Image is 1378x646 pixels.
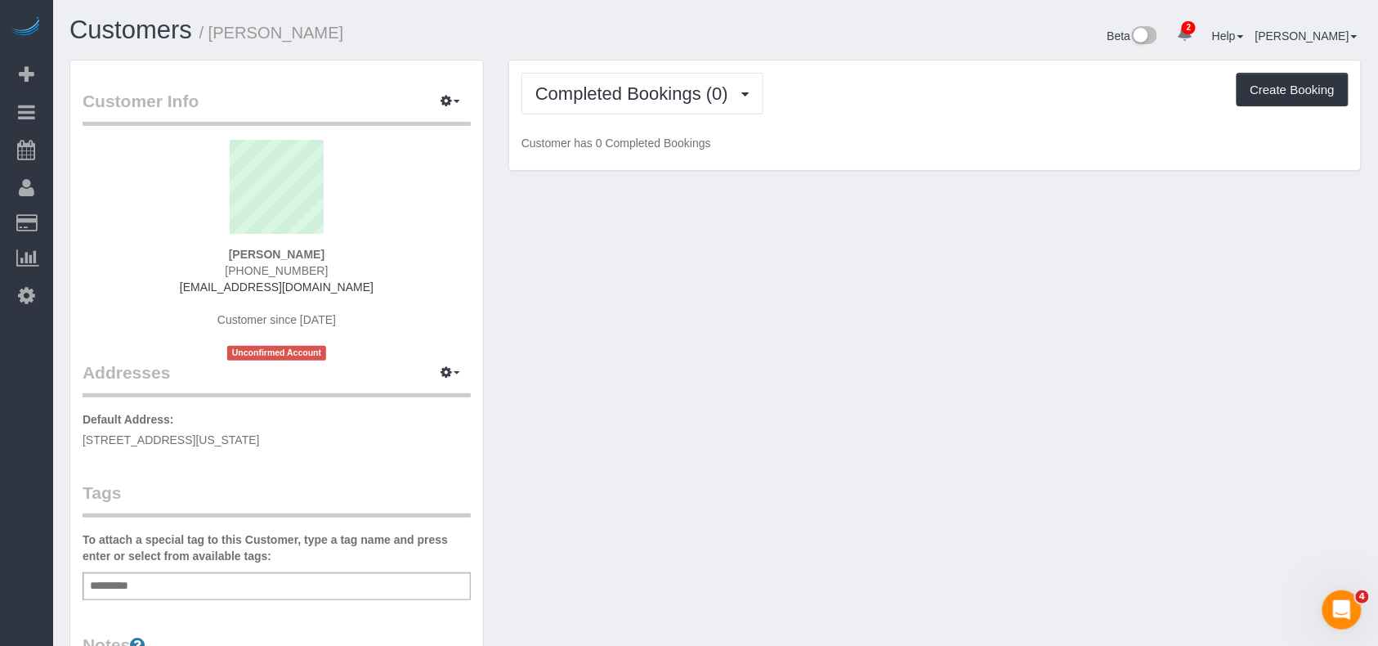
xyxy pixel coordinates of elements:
span: Unconfirmed Account [227,346,327,360]
span: Completed Bookings (0) [535,83,736,104]
legend: Customer Info [83,89,471,126]
strong: [PERSON_NAME] [229,248,324,261]
span: 2 [1182,21,1196,34]
button: Create Booking [1237,73,1349,107]
a: Help [1212,29,1244,43]
a: Beta [1107,29,1158,43]
span: 4 [1356,590,1369,603]
button: Completed Bookings (0) [521,73,763,114]
iframe: Intercom live chat [1322,590,1362,630]
span: [STREET_ADDRESS][US_STATE] [83,433,260,446]
label: Default Address: [83,411,174,428]
small: / [PERSON_NAME] [199,24,344,42]
img: New interface [1130,26,1157,47]
a: 2 [1169,16,1201,52]
a: Customers [69,16,192,44]
span: [PHONE_NUMBER] [225,264,328,277]
label: To attach a special tag to this Customer, type a tag name and press enter or select from availabl... [83,532,471,564]
p: Customer has 0 Completed Bookings [521,135,1349,151]
a: [PERSON_NAME] [1255,29,1358,43]
img: Automaid Logo [10,16,43,39]
legend: Tags [83,481,471,518]
span: Customer since [DATE] [217,313,336,326]
a: [EMAIL_ADDRESS][DOMAIN_NAME] [180,280,374,294]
